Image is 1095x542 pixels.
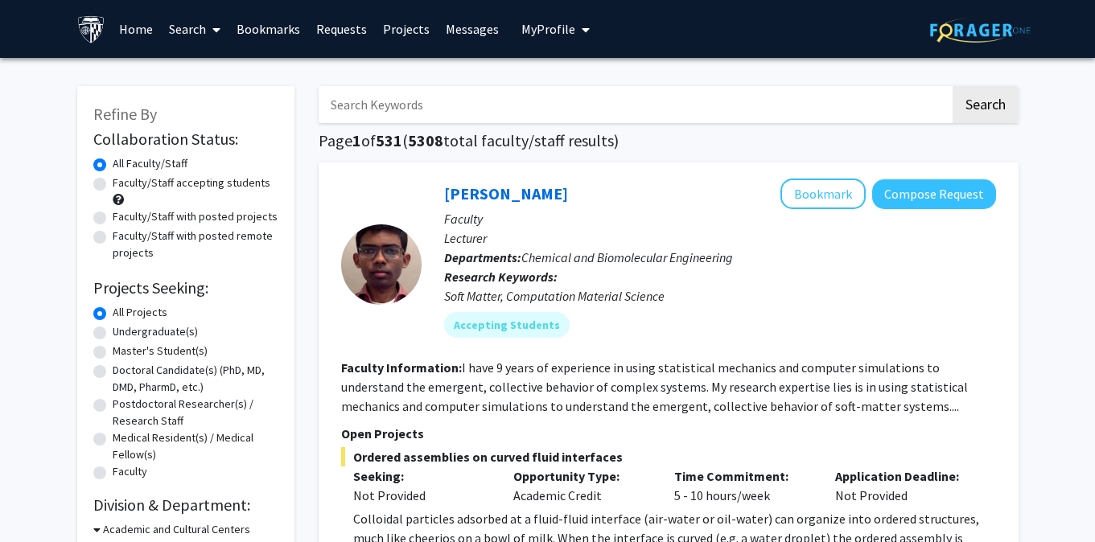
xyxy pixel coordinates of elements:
p: Time Commitment: [674,466,811,486]
button: Compose Request to John Edison [872,179,996,209]
button: Search [953,86,1019,123]
p: Lecturer [444,228,996,248]
span: 5308 [408,130,443,150]
label: Postdoctoral Researcher(s) / Research Staff [113,396,278,429]
div: 5 - 10 hours/week [662,466,823,505]
p: Application Deadline: [835,466,972,486]
p: Faculty [444,209,996,228]
img: ForagerOne Logo [930,18,1031,43]
a: Bookmarks [228,1,308,57]
fg-read-more: I have 9 years of experience in using statistical mechanics and computer simulations to understan... [341,359,968,414]
div: Not Provided [823,466,984,505]
b: Faculty Information: [341,359,462,376]
h2: Projects Seeking: [93,278,278,298]
span: 531 [376,130,402,150]
a: Messages [438,1,507,57]
label: Faculty/Staff with posted projects [113,208,278,225]
mat-chip: Accepting Students [444,312,570,338]
label: Doctoral Candidate(s) (PhD, MD, DMD, PharmD, etc.) [113,362,278,396]
iframe: Chat [12,470,68,530]
label: All Projects [113,304,167,321]
button: Add John Edison to Bookmarks [780,179,866,209]
h3: Academic and Cultural Centers [103,521,250,538]
h1: Page of ( total faculty/staff results) [319,131,1019,150]
input: Search Keywords [319,86,950,123]
label: All Faculty/Staff [113,155,187,172]
a: Requests [308,1,375,57]
img: Johns Hopkins University Logo [77,15,105,43]
label: Faculty/Staff with posted remote projects [113,228,278,261]
b: Research Keywords: [444,269,558,285]
div: Academic Credit [501,466,662,505]
label: Undergraduate(s) [113,323,198,340]
a: Search [161,1,228,57]
label: Medical Resident(s) / Medical Fellow(s) [113,429,278,463]
p: Seeking: [353,466,490,486]
span: My Profile [521,21,575,37]
label: Faculty [113,463,147,480]
div: Soft Matter, Computation Material Science [444,286,996,306]
b: Departments: [444,249,521,265]
a: Home [111,1,161,57]
span: Refine By [93,104,157,124]
h2: Division & Department: [93,495,278,515]
span: 1 [352,130,361,150]
div: Not Provided [353,486,490,505]
p: Opportunity Type: [513,466,650,486]
span: Ordered assemblies on curved fluid interfaces [341,447,996,466]
h2: Collaboration Status: [93,129,278,149]
label: Faculty/Staff accepting students [113,175,270,191]
label: Master's Student(s) [113,343,208,359]
p: Open Projects [341,424,996,443]
span: Chemical and Biomolecular Engineering [521,249,733,265]
a: [PERSON_NAME] [444,183,568,203]
a: Projects [375,1,438,57]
